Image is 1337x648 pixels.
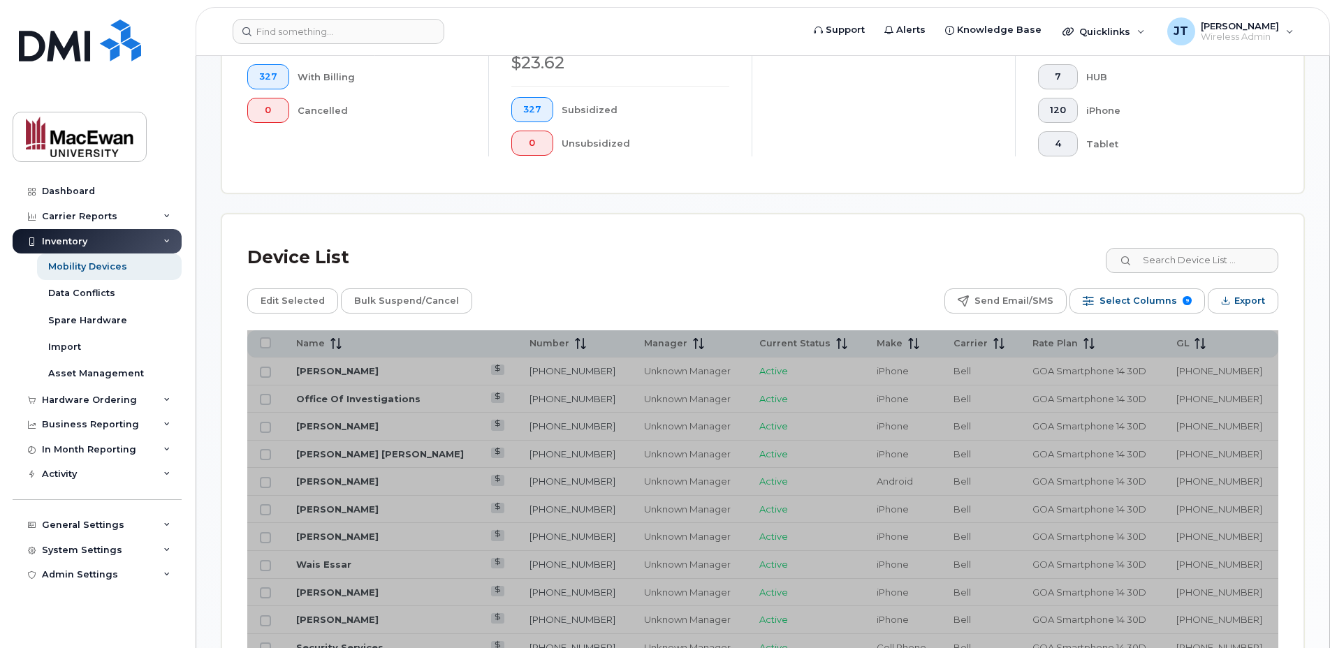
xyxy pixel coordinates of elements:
span: Select Columns [1099,290,1177,311]
span: Export [1234,290,1265,311]
span: JT [1174,23,1188,40]
div: Tablet [1086,131,1257,156]
div: HUB [1086,64,1257,89]
span: Alerts [896,23,926,37]
button: Send Email/SMS [944,288,1067,314]
button: 120 [1038,98,1078,123]
button: Bulk Suspend/Cancel [341,288,472,314]
button: 0 [247,98,289,123]
span: Quicklinks [1079,26,1130,37]
button: Edit Selected [247,288,338,314]
button: 0 [511,131,553,156]
a: Alerts [875,16,935,44]
button: 4 [1038,131,1078,156]
div: $23.62 [511,51,729,75]
span: Send Email/SMS [974,290,1053,311]
button: 327 [511,97,553,122]
span: 327 [259,71,277,82]
div: Unsubsidized [562,131,730,156]
span: Wireless Admin [1201,31,1279,43]
span: 4 [1050,138,1066,149]
a: Knowledge Base [935,16,1051,44]
span: Knowledge Base [957,23,1042,37]
span: Bulk Suspend/Cancel [354,290,459,311]
span: 0 [523,138,541,149]
input: Search Device List ... [1106,248,1278,273]
input: Find something... [233,19,444,44]
div: iPhone [1086,98,1257,123]
span: Support [826,23,865,37]
span: 327 [523,104,541,115]
a: Support [804,16,875,44]
div: With Billing [298,64,467,89]
span: 120 [1050,105,1066,116]
button: 327 [247,64,289,89]
div: Jeff Trachimowich [1157,17,1303,45]
span: Edit Selected [261,290,325,311]
button: Export [1208,288,1278,314]
div: Cancelled [298,98,467,123]
span: 9 [1183,296,1192,305]
div: Device List [247,240,349,276]
div: Quicklinks [1053,17,1155,45]
div: Subsidized [562,97,730,122]
span: [PERSON_NAME] [1201,20,1279,31]
button: Select Columns 9 [1069,288,1205,314]
span: 0 [259,105,277,116]
button: 7 [1038,64,1078,89]
span: 7 [1050,71,1066,82]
